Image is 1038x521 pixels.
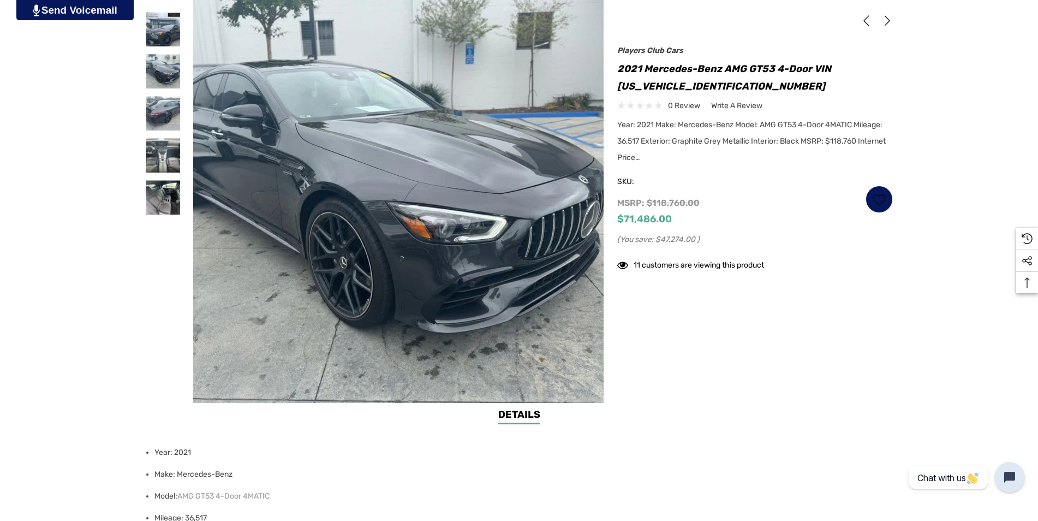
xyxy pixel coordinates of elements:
span: Year: 2021 Make: Mercedes-Benz Model: AMG GT53 4-Door 4MATIC Mileage: 36,517 Exterior: Graphite G... [617,120,886,162]
svg: Top [1016,277,1038,288]
a: Wish List [866,186,893,213]
a: Players Club Cars [617,46,683,55]
span: $47,274.00 [655,235,695,244]
span: ) [697,235,700,244]
span: Write a Review [711,101,762,111]
a: Details [498,407,540,424]
span: (You save: [617,235,654,244]
span: 0 review [668,99,700,113]
img: For Sale: 2021 Mercedes-Benz AMG GT53 4-Door VIN W1K7X6BB9MA037002 [146,180,180,215]
img: For Sale: 2021 Mercedes-Benz AMG GT53 4-Door VIN W1K7X6BB9MA037002 [146,54,180,88]
svg: Recently Viewed [1022,233,1033,244]
span: $71,486.00 [617,213,672,225]
li: Model: [154,486,886,507]
svg: Social Media [1022,256,1033,267]
span: SKU: [617,174,672,190]
img: PjwhLS0gR2VuZXJhdG9yOiBHcmF2aXQuaW8gLS0+PHN2ZyB4bWxucz0iaHR0cDovL3d3dy53My5vcmcvMjAwMC9zdmciIHhtb... [33,4,40,16]
div: 11 customers are viewing this product [617,255,764,272]
span: $118,760.00 [647,198,700,208]
img: For Sale: 2021 Mercedes-Benz AMG GT53 4-Door VIN W1K7X6BB9MA037002 [146,96,180,131]
li: Year: 2021 [154,442,886,464]
a: Next [878,15,893,26]
a: AMG GT53 4-Door 4MATIC [177,486,270,507]
h1: 2021 Mercedes-Benz AMG GT53 4-Door VIN [US_VEHICLE_IDENTIFICATION_NUMBER] [617,60,893,95]
svg: Wish List [873,193,886,206]
a: Previous [861,15,876,26]
img: For Sale: 2021 Mercedes-Benz AMG GT53 4-Door VIN W1K7X6BB9MA037002 [146,138,180,173]
a: Write a Review [711,99,762,113]
img: For Sale: 2021 Mercedes-Benz AMG GT53 4-Door VIN W1K7X6BB9MA037002 [146,12,180,46]
li: Make: Mercedes-Benz [154,464,886,486]
span: MSRP: [617,198,645,208]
